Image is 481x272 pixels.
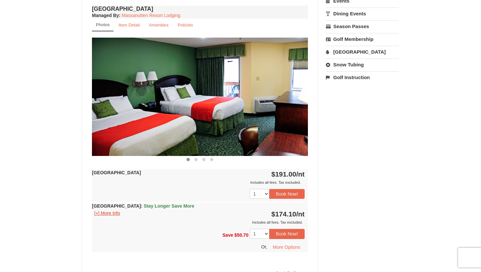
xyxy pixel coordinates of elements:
div: Includes all fees. Tax excluded. [92,179,305,186]
a: Snow Tubing [326,59,399,71]
small: Amenities [149,23,169,27]
a: Massanutten Resort Lodging [122,13,180,18]
small: Photos [96,22,110,27]
small: Policies [178,23,193,27]
span: $50.70 [234,232,248,238]
a: Policies [173,19,197,31]
span: Or, [261,244,267,249]
strong: [GEOGRAPHIC_DATA] [92,203,194,209]
div: Includes all fees. Tax excluded. [92,219,305,226]
a: [GEOGRAPHIC_DATA] [326,46,399,58]
span: /nt [296,170,305,178]
strong: [GEOGRAPHIC_DATA] [92,170,141,175]
strong: : [92,13,120,18]
button: Book Now! [269,189,305,199]
img: 18876286-41-233aa5f3.jpg [92,38,308,156]
a: Golf Instruction [326,71,399,83]
button: More Options [269,242,305,252]
span: : [141,203,143,209]
button: Book Now! [269,229,305,239]
a: Dining Events [326,8,399,20]
span: Managed By [92,13,119,18]
span: Save [223,232,233,238]
strong: $191.00 [271,170,305,178]
button: [+] More Info [92,210,122,217]
a: Photos [92,19,114,31]
small: Item Detail [118,23,140,27]
span: Stay Longer Save More [144,203,194,209]
a: Item Detail [114,19,144,31]
a: Golf Membership [326,33,399,45]
span: $174.10 [271,210,296,218]
h4: [GEOGRAPHIC_DATA] [92,6,308,12]
a: Amenities [145,19,173,31]
span: /nt [296,210,305,218]
a: Season Passes [326,20,399,32]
